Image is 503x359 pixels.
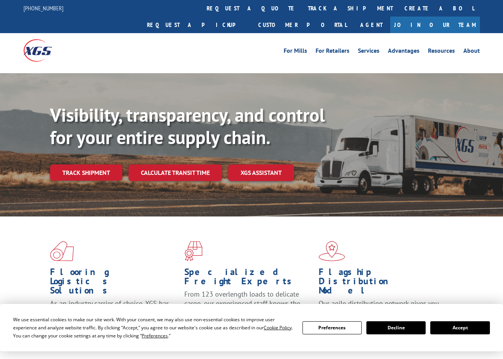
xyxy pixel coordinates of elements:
[50,267,179,299] h1: Flooring Logistics Solutions
[13,315,293,340] div: We use essential cookies to make our site work. With your consent, we may also use non-essential ...
[430,321,490,334] button: Accept
[142,332,168,339] span: Preferences
[366,321,426,334] button: Decline
[319,241,345,261] img: xgs-icon-flagship-distribution-model-red
[319,299,439,326] span: Our agile distribution network gives you nationwide inventory management on demand.
[50,241,74,261] img: xgs-icon-total-supply-chain-intelligence-red
[390,17,480,33] a: Join Our Team
[228,164,294,181] a: XGS ASSISTANT
[184,241,202,261] img: xgs-icon-focused-on-flooring-red
[50,299,169,326] span: As an industry carrier of choice, XGS has brought innovation and dedication to flooring logistics...
[319,267,447,299] h1: Flagship Distribution Model
[252,17,353,33] a: Customer Portal
[388,48,419,56] a: Advantages
[316,48,349,56] a: For Retailers
[463,48,480,56] a: About
[50,103,325,149] b: Visibility, transparency, and control for your entire supply chain.
[353,17,390,33] a: Agent
[184,267,313,290] h1: Specialized Freight Experts
[302,321,362,334] button: Preferences
[358,48,379,56] a: Services
[284,48,307,56] a: For Mills
[184,290,313,324] p: From 123 overlength loads to delicate cargo, our experienced staff knows the best way to move you...
[23,4,64,12] a: [PHONE_NUMBER]
[50,164,122,181] a: Track shipment
[129,164,222,181] a: Calculate transit time
[428,48,455,56] a: Resources
[264,324,292,331] span: Cookie Policy
[141,17,252,33] a: Request a pickup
